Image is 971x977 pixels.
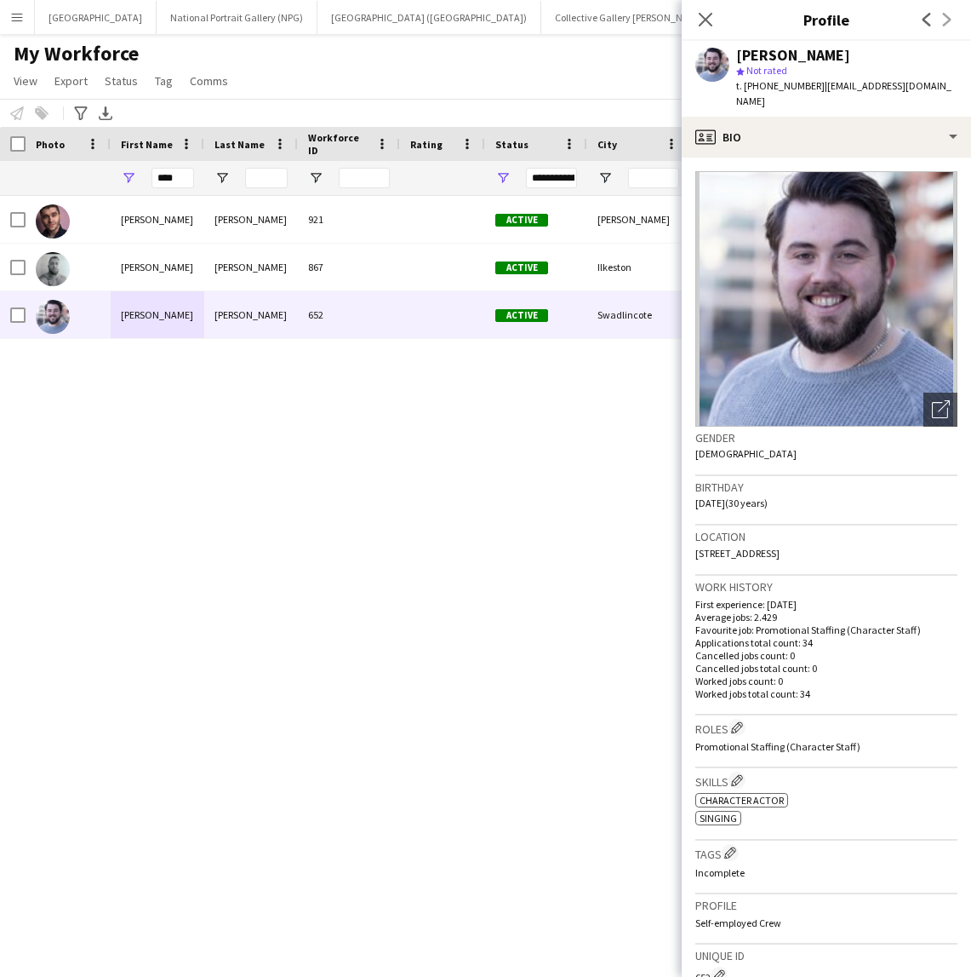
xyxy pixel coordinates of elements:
p: Worked jobs total count: 34 [695,687,957,700]
h3: Location [695,529,957,544]
button: Open Filter Menu [495,170,511,186]
h3: Skills [695,772,957,790]
span: [DEMOGRAPHIC_DATA] [695,447,797,460]
a: View [7,70,44,92]
img: Ross Harris [36,300,70,334]
h3: Tags [695,844,957,862]
span: Tag [155,73,173,89]
div: [PERSON_NAME] [204,291,298,338]
h3: Profile [695,898,957,913]
a: Export [48,70,94,92]
span: Status [105,73,138,89]
div: Bio [682,117,971,158]
h3: Gender [695,430,957,445]
input: Last Name Filter Input [245,168,288,188]
span: My Workforce [14,41,139,66]
div: [PERSON_NAME] [204,244,298,290]
span: Not rated [746,64,787,77]
div: [PERSON_NAME] [111,244,204,290]
p: Cancelled jobs total count: 0 [695,662,957,675]
img: Ross Lawson [36,252,70,286]
div: Swadlincote [587,291,689,338]
button: [GEOGRAPHIC_DATA] [35,1,157,34]
input: Workforce ID Filter Input [339,168,390,188]
a: Status [98,70,145,92]
p: Self-employed Crew [695,917,957,929]
a: Comms [183,70,235,92]
span: [DATE] (30 years) [695,497,768,509]
div: Ilkeston [587,244,689,290]
span: Character Actor [700,794,784,807]
input: First Name Filter Input [151,168,194,188]
button: Open Filter Menu [597,170,613,186]
span: Singing [700,812,737,825]
div: [PERSON_NAME] [204,196,298,243]
p: Incomplete [695,866,957,879]
p: Cancelled jobs count: 0 [695,649,957,662]
span: Export [54,73,88,89]
span: Status [495,138,528,151]
app-action-btn: Export XLSX [95,103,116,124]
span: Promotional Staffing (Character Staff) [695,740,860,753]
button: Collective Gallery [PERSON_NAME] [541,1,719,34]
div: 921 [298,196,400,243]
p: Applications total count: 34 [695,636,957,649]
button: Open Filter Menu [214,170,230,186]
h3: Roles [695,719,957,737]
div: Open photos pop-in [923,393,957,427]
span: Workforce ID [308,131,369,157]
p: First experience: [DATE] [695,598,957,611]
div: [PERSON_NAME] [111,196,204,243]
p: Worked jobs count: 0 [695,675,957,687]
span: First Name [121,138,173,151]
span: Last Name [214,138,265,151]
span: Comms [190,73,228,89]
span: Active [495,261,548,274]
p: Favourite job: Promotional Staffing (Character Staff) [695,624,957,636]
span: View [14,73,37,89]
div: [PERSON_NAME] [111,291,204,338]
span: Active [495,214,548,227]
app-action-btn: Advanced filters [71,103,91,124]
h3: Work history [695,579,957,595]
span: t. [PHONE_NUMBER] [736,79,825,92]
h3: Unique ID [695,948,957,963]
div: 867 [298,244,400,290]
h3: Birthday [695,480,957,495]
span: Active [495,309,548,322]
span: Rating [410,138,443,151]
a: Tag [148,70,180,92]
span: [STREET_ADDRESS] [695,547,780,560]
span: City [597,138,617,151]
div: [PERSON_NAME] [587,196,689,243]
div: [PERSON_NAME] [736,48,850,63]
img: Crew avatar or photo [695,171,957,427]
div: 652 [298,291,400,338]
p: Average jobs: 2.429 [695,611,957,624]
h3: Profile [682,9,971,31]
span: | [EMAIL_ADDRESS][DOMAIN_NAME] [736,79,951,107]
button: Open Filter Menu [308,170,323,186]
img: Ross Jamieson [36,204,70,239]
button: Open Filter Menu [121,170,136,186]
button: National Portrait Gallery (NPG) [157,1,317,34]
input: City Filter Input [628,168,679,188]
span: Photo [36,138,65,151]
button: [GEOGRAPHIC_DATA] ([GEOGRAPHIC_DATA]) [317,1,541,34]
